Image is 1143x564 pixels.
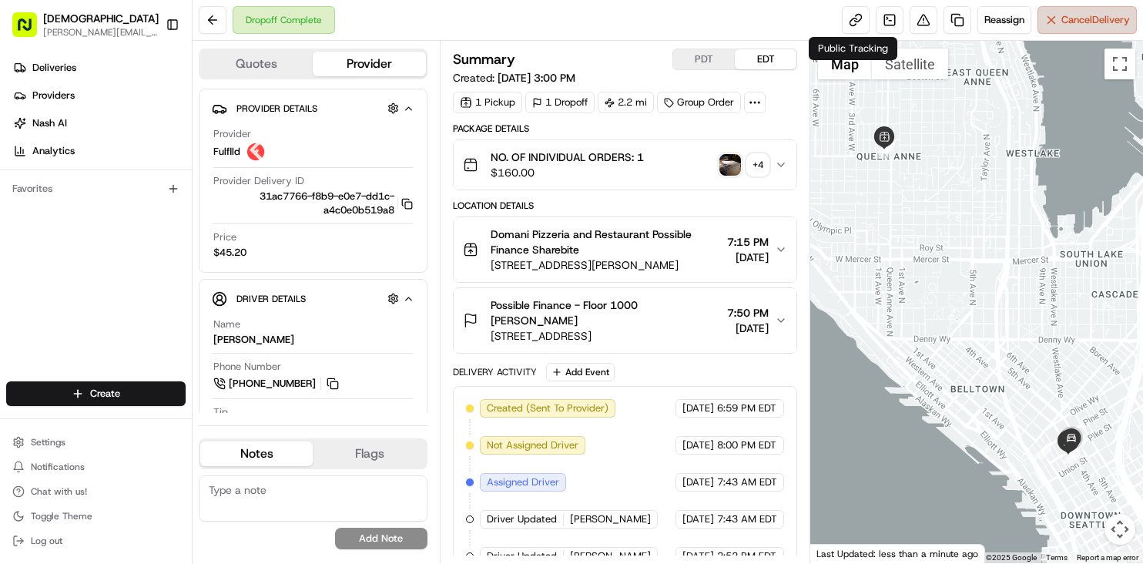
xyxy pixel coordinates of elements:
div: + 4 [747,154,769,176]
button: PDT [673,49,735,69]
span: Providers [32,89,75,102]
span: [DATE] [727,321,769,336]
span: Analytics [32,144,75,158]
button: Show street map [818,49,872,79]
div: Package Details [453,123,797,135]
span: 7:50 PM [727,305,769,321]
button: EDT [735,49,796,69]
span: Notifications [31,461,85,473]
a: Report a map error [1077,553,1138,562]
div: 1 [877,142,893,159]
span: [DATE] [682,549,714,563]
div: Favorites [6,176,186,201]
button: Domani Pizzeria and Restaurant Possible Finance Sharebite[STREET_ADDRESS][PERSON_NAME]7:15 PM[DATE] [454,217,796,282]
span: Settings [31,436,65,448]
span: [STREET_ADDRESS] [491,328,721,344]
span: Not Assigned Driver [487,438,578,452]
span: [DEMOGRAPHIC_DATA] [43,11,159,26]
div: 💻 [130,225,142,237]
span: [DATE] [682,475,714,489]
div: Start new chat [52,147,253,163]
div: 2.2 mi [598,92,654,113]
span: Driver Updated [487,549,557,563]
a: Analytics [6,139,192,163]
span: 7:43 AM EDT [717,475,777,489]
button: Settings [6,431,186,453]
a: Powered byPylon [109,260,186,273]
div: Group Order [657,92,741,113]
a: 📗Knowledge Base [9,217,124,245]
img: Google [814,543,865,563]
span: Deliveries [32,61,76,75]
span: 7:43 AM EDT [717,512,777,526]
button: Map camera controls [1104,514,1135,545]
button: Start new chat [262,152,280,170]
span: 6:59 PM EDT [717,401,776,415]
span: Nash AI [32,116,67,130]
span: Log out [31,535,62,547]
span: Toggle Theme [31,510,92,522]
h3: Summary [453,52,515,66]
button: Provider [313,52,425,76]
span: Price [213,230,236,244]
a: 💻API Documentation [124,217,253,245]
a: [PHONE_NUMBER] [213,375,341,392]
button: Toggle fullscreen view [1104,49,1135,79]
a: Terms [1046,553,1068,562]
button: Add Event [546,363,615,381]
button: [PERSON_NAME][EMAIL_ADDRESS][DOMAIN_NAME] [43,26,159,39]
span: [DATE] [727,250,769,265]
img: 1736555255976-a54dd68f-1ca7-489b-9aae-adbdc363a1c4 [15,147,43,175]
span: [DATE] [682,438,714,452]
span: Phone Number [213,360,281,374]
div: 📗 [15,225,28,237]
a: Open this area in Google Maps (opens a new window) [814,543,865,563]
span: Fulflld [213,145,240,159]
span: NO. OF INDIVIDUAL ORDERS: 1 [491,149,644,165]
span: Provider Delivery ID [213,174,304,188]
a: Deliveries [6,55,192,80]
div: 4 [1034,442,1051,459]
button: photo_proof_of_pickup image+4 [719,154,769,176]
button: Create [6,381,186,406]
span: Created: [453,70,575,86]
input: Clear [40,99,254,116]
span: [DATE] [682,512,714,526]
span: 7:15 PM [727,234,769,250]
span: [PHONE_NUMBER] [229,377,316,391]
span: Knowledge Base [31,223,118,239]
button: Flags [313,441,425,466]
button: Possible Finance - Floor 1000 [PERSON_NAME][STREET_ADDRESS]7:50 PM[DATE] [454,288,796,353]
span: [PERSON_NAME] [570,549,651,563]
a: Providers [6,83,192,108]
span: $160.00 [491,165,644,180]
div: We're available if you need us! [52,163,195,175]
button: Log out [6,530,186,552]
span: $45.20 [213,246,246,260]
button: Notifications [6,456,186,478]
img: profile_Fulflld_OnFleet_Thistle_SF.png [246,143,265,161]
span: Map data ©2025 Google [953,553,1037,562]
span: Driver Updated [487,512,557,526]
span: Chat with us! [31,485,87,498]
div: Delivery Activity [453,366,537,378]
a: Nash AI [6,111,192,136]
span: 8:00 PM EDT [717,438,776,452]
img: Nash [15,15,46,46]
span: 2:52 PM EDT [717,549,776,563]
button: Provider Details [212,96,414,121]
span: Create [90,387,120,401]
span: Cancel Delivery [1061,13,1130,27]
img: photo_proof_of_pickup image [719,154,741,176]
button: NO. OF INDIVIDUAL ORDERS: 1$160.00photo_proof_of_pickup image+4 [454,140,796,190]
span: Tip [213,405,228,419]
div: Public Tracking [809,37,897,60]
span: Pylon [153,261,186,273]
button: 31ac7766-f8b9-e0e7-dd1c-a4c0e0b519a8 [213,190,413,217]
button: Notes [200,441,313,466]
div: [PERSON_NAME] [213,333,294,347]
button: Show satellite imagery [872,49,948,79]
p: Welcome 👋 [15,62,280,86]
span: Created (Sent To Provider) [487,401,608,415]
